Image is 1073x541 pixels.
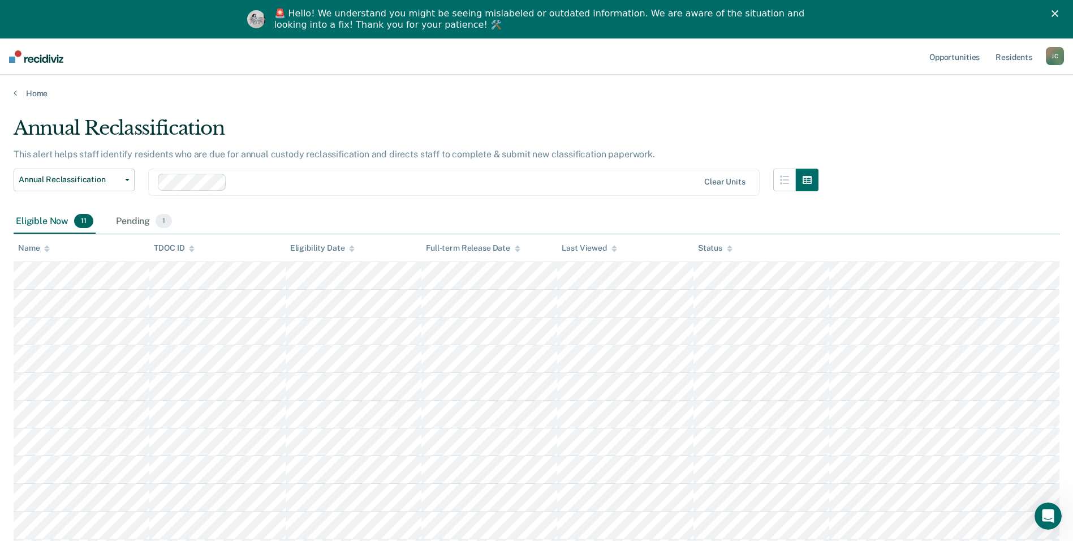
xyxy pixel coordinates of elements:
[247,10,265,28] img: Profile image for Kim
[1046,47,1064,65] div: J C
[1035,503,1062,530] iframe: Intercom live chat
[704,177,746,187] div: Clear units
[698,243,732,253] div: Status
[14,117,818,149] div: Annual Reclassification
[993,38,1035,75] a: Residents
[290,243,355,253] div: Eligibility Date
[74,214,93,229] span: 11
[426,243,520,253] div: Full-term Release Date
[9,50,63,63] img: Recidiviz
[927,38,982,75] a: Opportunities
[156,214,172,229] span: 1
[1046,47,1064,65] button: JC
[18,243,50,253] div: Name
[114,209,174,234] div: Pending1
[14,88,1059,98] a: Home
[19,175,120,184] span: Annual Reclassification
[1052,10,1063,17] div: Close
[274,8,808,31] div: 🚨 Hello! We understand you might be seeing mislabeled or outdated information. We are aware of th...
[14,169,135,191] button: Annual Reclassification
[14,209,96,234] div: Eligible Now11
[562,243,617,253] div: Last Viewed
[154,243,195,253] div: TDOC ID
[14,149,655,160] p: This alert helps staff identify residents who are due for annual custody reclassification and dir...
